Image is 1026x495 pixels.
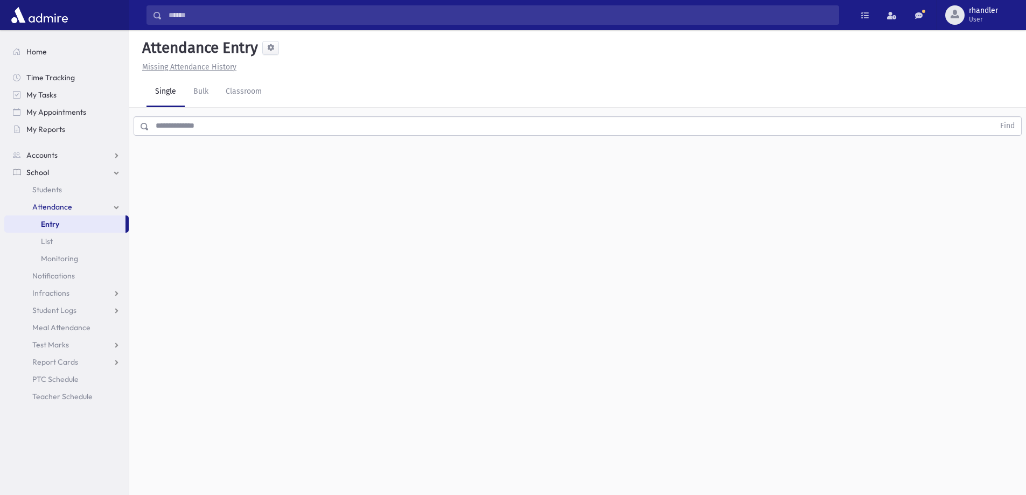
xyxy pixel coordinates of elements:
span: Entry [41,219,59,229]
a: Test Marks [4,336,129,353]
span: My Tasks [26,90,57,100]
a: Missing Attendance History [138,62,236,72]
button: Find [994,117,1021,135]
span: Attendance [32,202,72,212]
h5: Attendance Entry [138,39,258,57]
a: Home [4,43,129,60]
span: Test Marks [32,340,69,350]
span: List [41,236,53,246]
input: Search [162,5,839,25]
u: Missing Attendance History [142,62,236,72]
span: My Appointments [26,107,86,117]
a: My Tasks [4,86,129,103]
a: Report Cards [4,353,129,371]
span: Notifications [32,271,75,281]
span: Students [32,185,62,194]
span: Meal Attendance [32,323,90,332]
a: Teacher Schedule [4,388,129,405]
span: Teacher Schedule [32,392,93,401]
span: PTC Schedule [32,374,79,384]
a: Time Tracking [4,69,129,86]
a: Accounts [4,147,129,164]
a: Notifications [4,267,129,284]
a: Single [146,77,185,107]
a: List [4,233,129,250]
a: Entry [4,215,125,233]
a: Monitoring [4,250,129,267]
a: Students [4,181,129,198]
a: Bulk [185,77,217,107]
img: AdmirePro [9,4,71,26]
a: Student Logs [4,302,129,319]
a: My Reports [4,121,129,138]
span: Student Logs [32,305,76,315]
a: Infractions [4,284,129,302]
span: Infractions [32,288,69,298]
span: Time Tracking [26,73,75,82]
a: Classroom [217,77,270,107]
span: School [26,168,49,177]
span: User [969,15,998,24]
a: Attendance [4,198,129,215]
span: Monitoring [41,254,78,263]
a: Meal Attendance [4,319,129,336]
a: School [4,164,129,181]
a: My Appointments [4,103,129,121]
span: rhandler [969,6,998,15]
span: Home [26,47,47,57]
a: PTC Schedule [4,371,129,388]
span: Accounts [26,150,58,160]
span: My Reports [26,124,65,134]
span: Report Cards [32,357,78,367]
